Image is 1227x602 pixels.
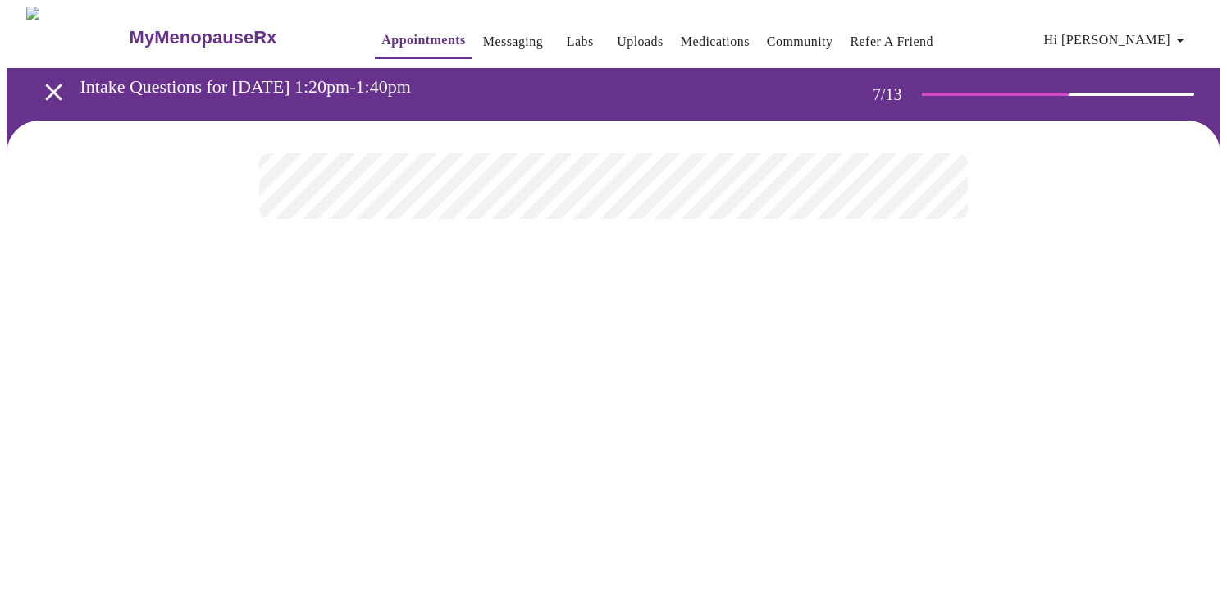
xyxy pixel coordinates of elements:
[30,68,78,116] button: open drawer
[1044,29,1190,52] span: Hi [PERSON_NAME]
[760,25,840,58] button: Community
[567,30,594,53] a: Labs
[127,9,342,66] a: MyMenopauseRx
[873,85,922,104] h3: 7 / 13
[617,30,664,53] a: Uploads
[843,25,940,58] button: Refer a Friend
[80,76,808,98] h3: Intake Questions for [DATE] 1:20pm-1:40pm
[375,24,472,59] button: Appointments
[610,25,670,58] button: Uploads
[674,25,756,58] button: Medications
[767,30,833,53] a: Community
[1038,24,1197,57] button: Hi [PERSON_NAME]
[26,7,127,68] img: MyMenopauseRx Logo
[850,30,933,53] a: Refer a Friend
[381,29,465,52] a: Appointments
[130,27,277,48] h3: MyMenopauseRx
[477,25,550,58] button: Messaging
[483,30,543,53] a: Messaging
[554,25,606,58] button: Labs
[681,30,750,53] a: Medications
